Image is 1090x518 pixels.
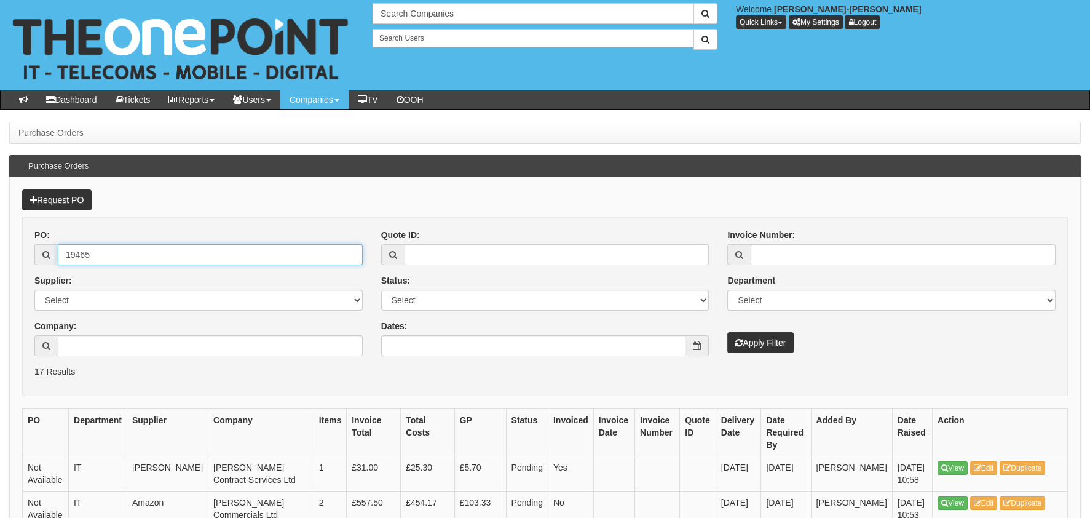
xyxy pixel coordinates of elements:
[548,408,593,456] th: Invoiced
[680,408,716,456] th: Quote ID
[933,408,1068,456] th: Action
[454,408,506,456] th: GP
[37,90,106,109] a: Dashboard
[789,15,843,29] a: My Settings
[892,456,932,491] td: [DATE] 10:58
[892,408,932,456] th: Date Raised
[23,408,69,456] th: PO
[347,456,401,491] td: £31.00
[22,189,92,210] a: Request PO
[845,15,880,29] a: Logout
[1000,461,1045,475] a: Duplicate
[401,456,454,491] td: £25.30
[454,456,506,491] td: £5.70
[970,496,998,510] a: Edit
[970,461,998,475] a: Edit
[381,274,410,287] label: Status:
[69,408,127,456] th: Department
[314,456,347,491] td: 1
[593,408,634,456] th: Invoice Date
[347,408,401,456] th: Invoice Total
[23,456,69,491] td: Not Available
[106,90,160,109] a: Tickets
[34,274,72,287] label: Supplier:
[381,320,408,332] label: Dates:
[349,90,387,109] a: TV
[1000,496,1045,510] a: Duplicate
[224,90,280,109] a: Users
[761,408,811,456] th: Date Required By
[727,3,1090,29] div: Welcome,
[373,3,694,24] input: Search Companies
[208,408,314,456] th: Company
[387,90,433,109] a: OOH
[635,408,680,456] th: Invoice Number
[373,29,694,47] input: Search Users
[736,15,786,29] button: Quick Links
[506,456,548,491] td: Pending
[774,4,922,14] b: [PERSON_NAME]-[PERSON_NAME]
[34,320,76,332] label: Company:
[938,461,968,475] a: View
[548,456,593,491] td: Yes
[280,90,349,109] a: Companies
[69,456,127,491] td: IT
[127,408,208,456] th: Supplier
[727,274,775,287] label: Department
[314,408,347,456] th: Items
[159,90,224,109] a: Reports
[34,229,50,241] label: PO:
[761,456,811,491] td: [DATE]
[727,229,795,241] label: Invoice Number:
[811,408,892,456] th: Added By
[22,156,95,177] h3: Purchase Orders
[727,332,794,353] button: Apply Filter
[938,496,968,510] a: View
[716,408,761,456] th: Delivery Date
[401,408,454,456] th: Total Costs
[811,456,892,491] td: [PERSON_NAME]
[208,456,314,491] td: [PERSON_NAME] Contract Services Ltd
[18,127,84,139] li: Purchase Orders
[716,456,761,491] td: [DATE]
[34,365,1056,378] p: 17 Results
[127,456,208,491] td: [PERSON_NAME]
[506,408,548,456] th: Status
[381,229,420,241] label: Quote ID:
